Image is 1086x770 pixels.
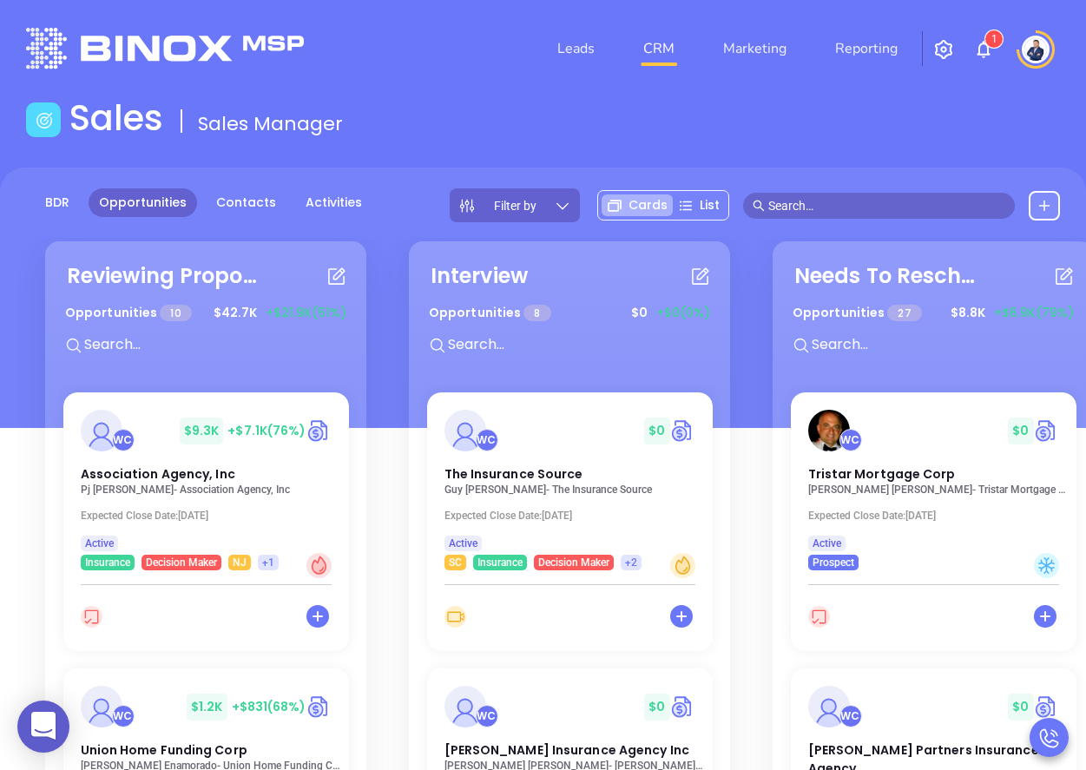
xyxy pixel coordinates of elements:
[627,299,652,326] span: $ 0
[636,31,681,66] a: CRM
[112,705,135,727] div: Walter Contreras
[808,465,956,483] span: Tristar Mortgage Corp
[494,200,536,212] span: Filter by
[1034,694,1059,720] img: Quote
[444,465,583,483] span: The Insurance Source
[716,31,793,66] a: Marketing
[670,418,695,444] img: Quote
[644,418,669,444] span: $ 0
[69,97,163,139] h1: Sales
[81,465,235,483] span: Association Agency, Inc
[444,741,689,759] span: Straub Insurance Agency Inc
[1008,694,1033,721] span: $ 0
[476,429,498,451] div: Walter Contreras
[444,484,705,496] p: Guy Furay - The Insurance Source
[670,553,695,578] div: Warm
[85,553,130,572] span: Insurance
[994,304,1074,322] span: +$6.9K (79%)
[81,484,341,496] p: Pj Giannini - Association Agency, Inc
[306,418,332,444] img: Quote
[63,392,349,570] a: profileWalter Contreras$9.3K+$7.1K(76%)Circle dollarAssociation Agency, IncPj [PERSON_NAME]- Asso...
[67,260,258,292] div: Reviewing Proposal
[791,392,1076,570] a: profileWalter Contreras$0Circle dollarTristar Mortgage Corp[PERSON_NAME] [PERSON_NAME]- Tristar M...
[810,333,1070,356] input: Search...
[81,510,341,522] p: Expected Close Date: [DATE]
[227,422,306,439] span: +$7.1K (76%)
[793,297,922,329] p: Opportunities
[808,410,850,451] img: Tristar Mortgage Corp
[887,305,921,321] span: 27
[262,553,274,572] span: +1
[444,686,486,727] img: Straub Insurance Agency Inc
[991,33,997,45] span: 1
[794,260,985,292] div: Needs To Reschedule
[839,429,862,451] div: Walter Contreras
[306,553,332,578] div: Hot
[266,304,346,322] span: +$21.9K (51%)
[85,534,114,553] span: Active
[206,188,286,217] a: Contacts
[477,553,523,572] span: Insurance
[26,28,304,69] img: logo
[427,392,713,570] a: profileWalter Contreras$0Circle dollarThe Insurance SourceGuy [PERSON_NAME]- The Insurance Source...
[476,705,498,727] div: Walter Contreras
[828,31,905,66] a: Reporting
[232,698,306,715] span: +$831 (68%)
[813,534,841,553] span: Active
[768,196,1005,215] input: Search…
[813,553,854,572] span: Prospect
[1034,418,1059,444] img: Quote
[1008,418,1033,444] span: $ 0
[112,429,135,451] div: Walter Contreras
[656,304,710,322] span: +$0 (0%)
[180,418,224,444] span: $ 9.3K
[839,705,862,727] div: Walter Contreras
[81,686,122,727] img: Union Home Funding Corp
[808,686,850,727] img: Borrelli Partners Insurance Agency
[444,410,486,451] img: The Insurance Source
[146,553,217,572] span: Decision Maker
[160,305,191,321] span: 10
[933,39,954,60] img: iconSetting
[81,410,122,451] img: Association Agency, Inc
[673,194,725,216] div: List
[538,553,609,572] span: Decision Maker
[444,510,705,522] p: Expected Close Date: [DATE]
[431,260,528,292] div: Interview
[233,553,247,572] span: NJ
[550,31,602,66] a: Leads
[81,741,247,759] span: Union Home Funding Corp
[523,305,550,321] span: 8
[625,553,637,572] span: +2
[187,694,227,721] span: $ 1.2K
[985,30,1003,48] sup: 1
[449,534,477,553] span: Active
[946,299,990,326] span: $ 8.8K
[65,297,192,329] p: Opportunities
[1022,36,1050,63] img: user
[446,333,707,356] input: Search...
[753,200,765,212] span: search
[306,694,332,720] img: Quote
[209,299,261,326] span: $ 42.7K
[808,484,1069,496] p: Danny Saraf - Tristar Mortgage Corp
[35,188,80,217] a: BDR
[198,110,343,137] span: Sales Manager
[429,297,551,329] p: Opportunities
[295,188,372,217] a: Activities
[973,39,994,60] img: iconNotification
[82,333,343,356] input: Search...
[670,694,695,720] img: Quote
[644,694,669,721] span: $ 0
[449,553,462,572] span: SC
[808,510,1069,522] p: Expected Close Date: [DATE]
[89,188,197,217] a: Opportunities
[1034,553,1059,578] div: Cold
[602,194,673,216] div: Cards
